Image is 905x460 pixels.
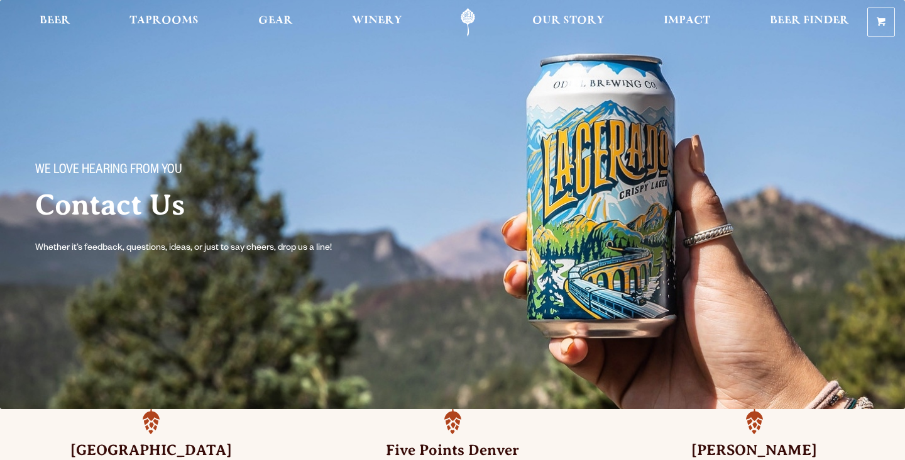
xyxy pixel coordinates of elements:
[31,8,79,36] a: Beer
[35,241,357,256] p: Whether it’s feedback, questions, ideas, or just to say cheers, drop us a line!
[444,8,491,36] a: Odell Home
[532,16,605,26] span: Our Story
[664,16,710,26] span: Impact
[40,16,70,26] span: Beer
[770,16,849,26] span: Beer Finder
[129,16,199,26] span: Taprooms
[250,8,301,36] a: Gear
[524,8,613,36] a: Our Story
[35,189,427,221] h2: Contact Us
[655,8,718,36] a: Impact
[121,8,207,36] a: Taprooms
[762,8,857,36] a: Beer Finder
[352,16,402,26] span: Winery
[258,16,293,26] span: Gear
[35,163,182,179] span: We love hearing from you
[344,8,410,36] a: Winery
